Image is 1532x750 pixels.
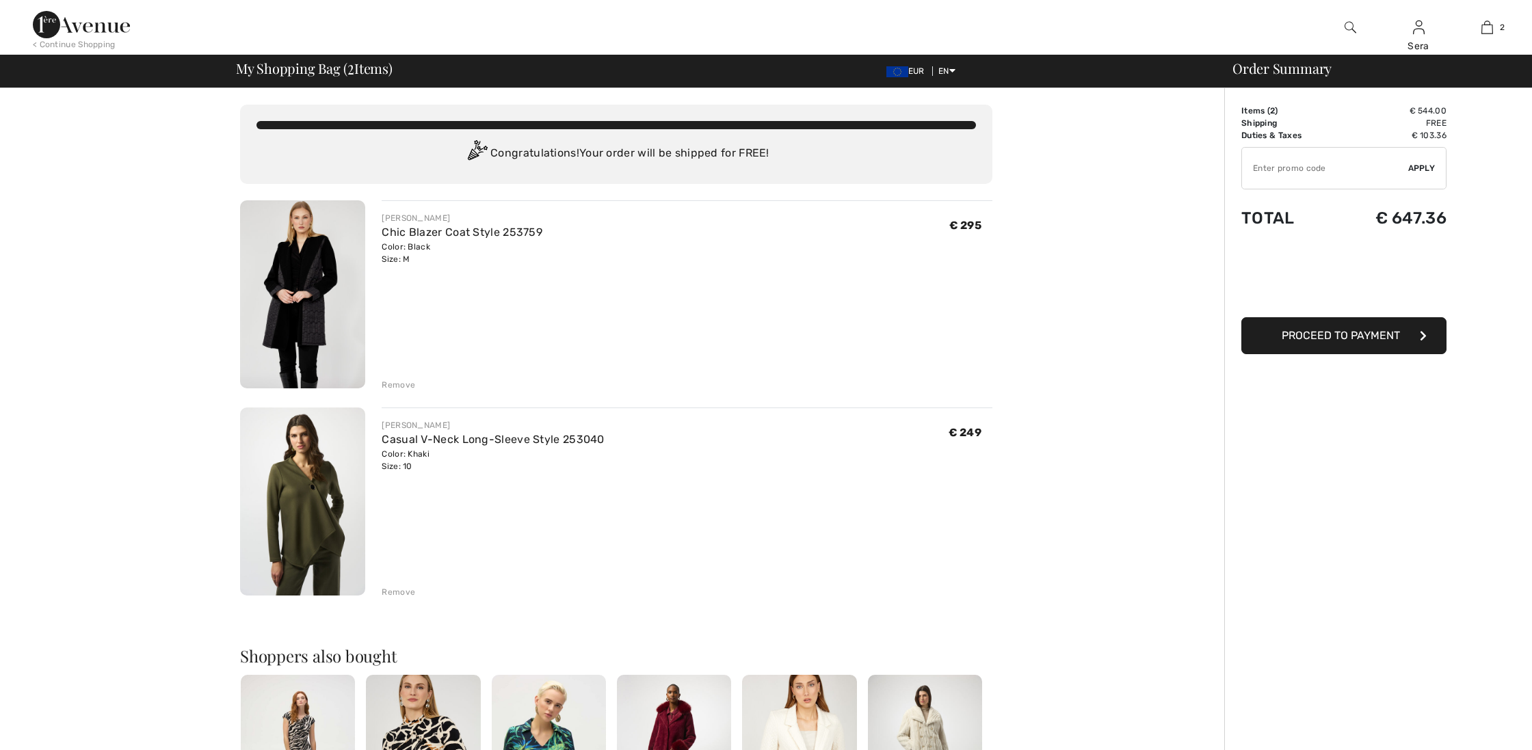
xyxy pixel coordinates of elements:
td: Free [1335,117,1447,129]
a: Casual V-Neck Long-Sleeve Style 253040 [382,433,604,446]
span: Apply [1408,162,1436,174]
span: My Shopping Bag ( Items) [236,62,393,75]
input: Promo code [1242,148,1408,189]
div: Order Summary [1216,62,1524,75]
div: [PERSON_NAME] [382,419,604,431]
span: Proceed to Payment [1282,329,1400,342]
span: EUR [886,66,930,76]
div: Remove [382,379,415,391]
td: Items ( ) [1241,105,1335,117]
img: 1ère Avenue [33,11,130,38]
td: Total [1241,195,1335,241]
span: 2 [347,58,354,76]
img: Casual V-Neck Long-Sleeve Style 253040 [240,407,365,595]
img: Euro [886,66,908,77]
div: [PERSON_NAME] [382,212,542,224]
div: Remove [382,586,415,598]
a: Sign In [1413,21,1425,34]
iframe: PayPal [1241,241,1447,312]
a: 2 [1453,19,1520,36]
td: € 544.00 [1335,105,1447,117]
div: Sera [1385,39,1452,53]
img: Chic Blazer Coat Style 253759 [240,200,365,388]
img: My Info [1413,19,1425,36]
h2: Shoppers also bought [240,647,992,664]
span: 2 [1270,106,1275,116]
span: € 295 [949,219,982,232]
button: Proceed to Payment [1241,317,1447,354]
span: € 249 [949,426,982,439]
td: Duties & Taxes [1241,129,1335,142]
img: search the website [1345,19,1356,36]
a: Chic Blazer Coat Style 253759 [382,226,542,239]
td: Shipping [1241,117,1335,129]
td: € 103.36 [1335,129,1447,142]
div: Congratulations! Your order will be shipped for FREE! [256,140,976,168]
div: < Continue Shopping [33,38,116,51]
img: Congratulation2.svg [463,140,490,168]
div: Color: Khaki Size: 10 [382,448,604,472]
td: € 647.36 [1335,195,1447,241]
span: 2 [1500,21,1505,34]
div: Color: Black Size: M [382,241,542,265]
img: My Bag [1481,19,1493,36]
span: EN [938,66,955,76]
